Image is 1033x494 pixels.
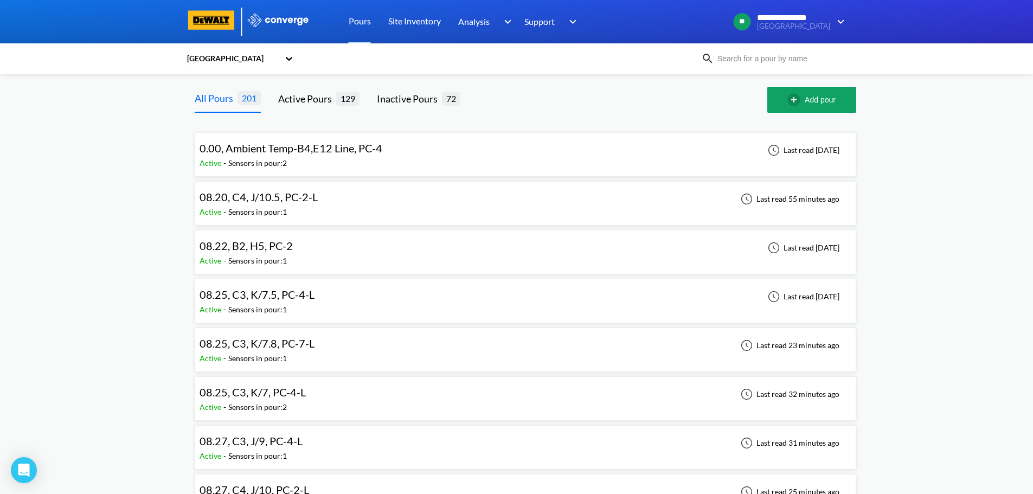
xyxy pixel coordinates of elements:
span: - [223,402,228,412]
div: Sensors in pour: 2 [228,401,287,413]
a: 08.22, B2, H5, PC-2Active-Sensors in pour:1Last read [DATE] [195,242,856,252]
div: Last read [DATE] [762,144,843,157]
span: Support [524,15,555,28]
div: [GEOGRAPHIC_DATA] [186,53,279,65]
div: Sensors in pour: 1 [228,255,287,267]
div: Sensors in pour: 2 [228,157,287,169]
div: Last read 23 minutes ago [735,339,843,352]
span: - [223,451,228,460]
img: add-circle-outline.svg [787,93,805,106]
div: Last read 31 minutes ago [735,437,843,450]
span: 08.25, C3, K/7.8, PC-7-L [200,337,315,350]
div: Sensors in pour: 1 [228,206,287,218]
span: - [223,305,228,314]
span: - [223,354,228,363]
a: 08.20, C4, J/10.5, PC-2-LActive-Sensors in pour:1Last read 55 minutes ago [195,194,856,203]
span: [GEOGRAPHIC_DATA] [757,22,830,30]
div: Active Pours [278,91,336,106]
span: Analysis [458,15,490,28]
img: downArrow.svg [830,15,848,28]
a: 08.25, C3, K/7, PC-4-LActive-Sensors in pour:2Last read 32 minutes ago [195,389,856,398]
span: Active [200,402,223,412]
span: 08.25, C3, K/7.5, PC-4-L [200,288,315,301]
img: downArrow.svg [562,15,580,28]
a: 08.25, C3, K/7.5, PC-4-LActive-Sensors in pour:1Last read [DATE] [195,291,856,300]
div: Sensors in pour: 1 [228,352,287,364]
span: 72 [442,92,460,105]
span: Active [200,354,223,363]
span: Active [200,207,223,216]
div: Sensors in pour: 1 [228,304,287,316]
span: Active [200,158,223,168]
span: Active [200,305,223,314]
a: 08.27, C3, J/9, PC-4-LActive-Sensors in pour:1Last read 31 minutes ago [195,438,856,447]
div: Inactive Pours [377,91,442,106]
div: Last read 32 minutes ago [735,388,843,401]
span: - [223,256,228,265]
div: Open Intercom Messenger [11,457,37,483]
img: downArrow.svg [497,15,514,28]
span: 08.22, B2, H5, PC-2 [200,239,293,252]
span: 0.00, Ambient Temp-B4,E12 Line, PC-4 [200,142,382,155]
span: - [223,207,228,216]
span: 129 [336,92,360,105]
a: 08.25, C3, K/7.8, PC-7-LActive-Sensors in pour:1Last read 23 minutes ago [195,340,856,349]
img: icon-search.svg [701,52,714,65]
span: 201 [238,91,261,105]
img: logo_ewhite.svg [247,13,310,27]
div: Last read 55 minutes ago [735,193,843,206]
div: Last read [DATE] [762,241,843,254]
input: Search for a pour by name [714,53,845,65]
span: 08.25, C3, K/7, PC-4-L [200,386,306,399]
span: Active [200,256,223,265]
img: logo-dewalt.svg [186,10,237,30]
span: 08.20, C4, J/10.5, PC-2-L [200,190,318,203]
span: - [223,158,228,168]
a: 0.00, Ambient Temp-B4,E12 Line, PC-4Active-Sensors in pour:2Last read [DATE] [195,145,856,154]
div: Last read [DATE] [762,290,843,303]
button: Add pour [767,87,856,113]
div: All Pours [195,91,238,106]
div: Sensors in pour: 1 [228,450,287,462]
span: 08.27, C3, J/9, PC-4-L [200,434,303,447]
span: Active [200,451,223,460]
